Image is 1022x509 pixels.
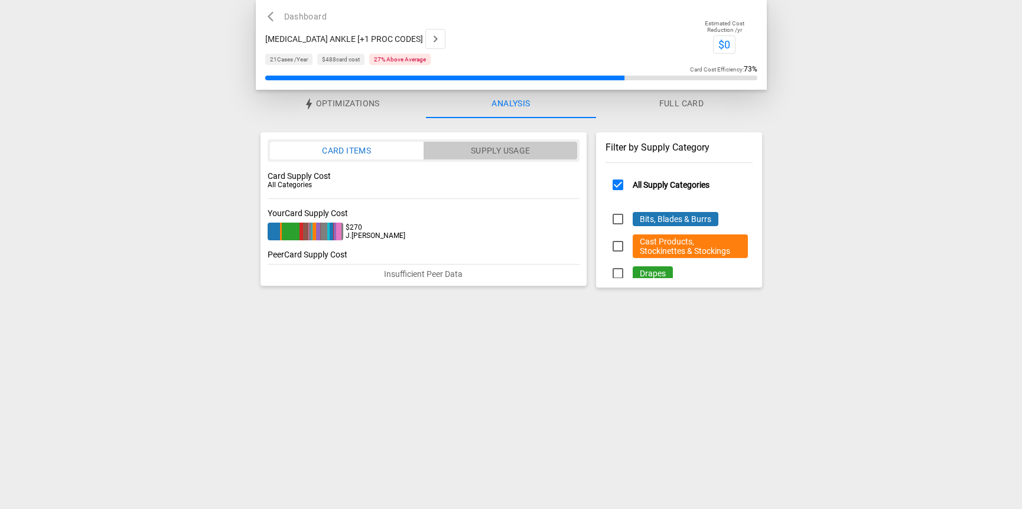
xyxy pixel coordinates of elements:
[718,38,730,51] span: $0
[268,181,331,189] span: All Categories
[423,142,577,159] button: Supply Usage
[384,269,463,279] span: Insufficient Peer Data
[640,269,666,278] span: Drapes
[268,250,580,259] span: Peer Card Supply Cost
[606,142,709,153] span: Filter by Supply Category
[265,9,332,24] button: Dashboard
[705,20,744,33] span: Estimated Cost Reduction /yr
[744,65,757,73] span: 73 %
[316,99,380,109] span: Optimizations
[596,90,766,118] button: Full Card
[268,223,580,240] button: $270J.[PERSON_NAME]
[270,56,308,63] span: 21 Cases /Year
[426,90,596,118] button: Analysis
[265,34,423,44] span: [MEDICAL_DATA] ANKLE [+1 PROC CODES]
[633,180,709,190] span: All Supply Categories
[640,237,730,256] span: Cast Products, Stockinettes & Stockings
[640,214,711,224] span: Bits, Blades & Burrs
[374,56,426,63] span: 27 % Above Average
[322,56,336,63] span: $488
[322,56,360,63] span: card cost
[270,142,424,159] button: Card Items
[690,66,757,73] span: Card Cost Efficiency :
[268,171,331,181] span: Card Supply Cost
[346,231,405,240] span: J . [PERSON_NAME]
[268,208,580,218] span: Your Card Supply Cost
[346,223,362,231] span: $270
